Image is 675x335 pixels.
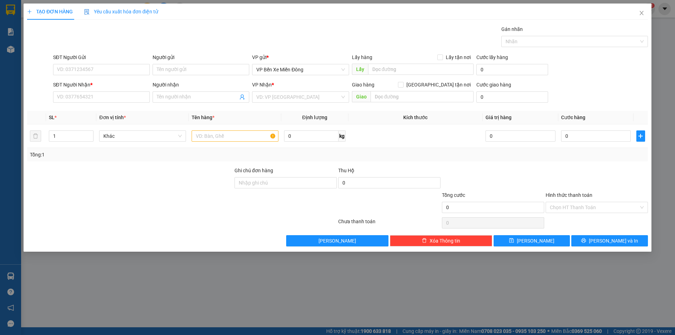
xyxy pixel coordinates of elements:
span: TẠO ĐƠN HÀNG [27,9,73,14]
span: Giao [352,91,371,102]
input: Cước giao hàng [476,91,548,103]
span: [PERSON_NAME] [517,237,555,245]
div: SĐT Người Nhận [53,81,150,89]
span: [GEOGRAPHIC_DATA] tận nơi [404,81,474,89]
span: Tổng cước [442,192,465,198]
span: Lấy [352,64,368,75]
div: Người gửi [153,53,249,61]
span: Kích thước [403,115,427,120]
button: [PERSON_NAME] [287,235,389,246]
span: [PERSON_NAME] [319,237,356,245]
input: VD: Bàn, Ghế [192,130,278,142]
span: Xóa Thông tin [430,237,460,245]
div: Người nhận [153,81,249,89]
span: save [509,238,514,244]
span: plus [27,9,32,14]
span: SL [49,115,54,120]
span: [PERSON_NAME] và In [589,237,638,245]
input: Dọc đường [368,64,474,75]
button: plus [637,130,645,142]
img: icon [84,9,90,15]
input: Ghi chú đơn hàng [234,177,337,188]
div: Tổng: 1 [30,151,261,159]
span: Lấy tận nơi [443,53,474,61]
span: VP Bến Xe Miền Đông [257,64,345,75]
button: Close [632,4,651,23]
label: Gán nhãn [501,26,523,32]
input: Cước lấy hàng [476,64,548,75]
span: Cước hàng [561,115,585,120]
span: user-add [240,94,245,100]
span: Định lượng [302,115,327,120]
span: Lấy hàng [352,54,372,60]
div: Chưa thanh toán [337,218,441,230]
input: Dọc đường [371,91,474,102]
button: deleteXóa Thông tin [390,235,493,246]
button: save[PERSON_NAME] [494,235,570,246]
label: Ghi chú đơn hàng [234,168,273,173]
span: plus [637,133,645,139]
div: SĐT Người Gửi [53,53,150,61]
span: printer [581,238,586,244]
div: VP gửi [252,53,349,61]
span: Yêu cầu xuất hóa đơn điện tử [84,9,158,14]
input: 0 [486,130,555,142]
label: Cước giao hàng [476,82,511,88]
label: Hình thức thanh toán [546,192,592,198]
span: VP Nhận [252,82,272,88]
span: Giao hàng [352,82,374,88]
span: kg [339,130,346,142]
span: Khác [104,131,182,141]
label: Cước lấy hàng [476,54,508,60]
button: delete [30,130,41,142]
span: delete [422,238,427,244]
span: Đơn vị tính [99,115,126,120]
span: Giá trị hàng [486,115,512,120]
span: Thu Hộ [338,168,354,173]
span: close [639,10,644,16]
span: Tên hàng [192,115,214,120]
button: printer[PERSON_NAME] và In [572,235,648,246]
